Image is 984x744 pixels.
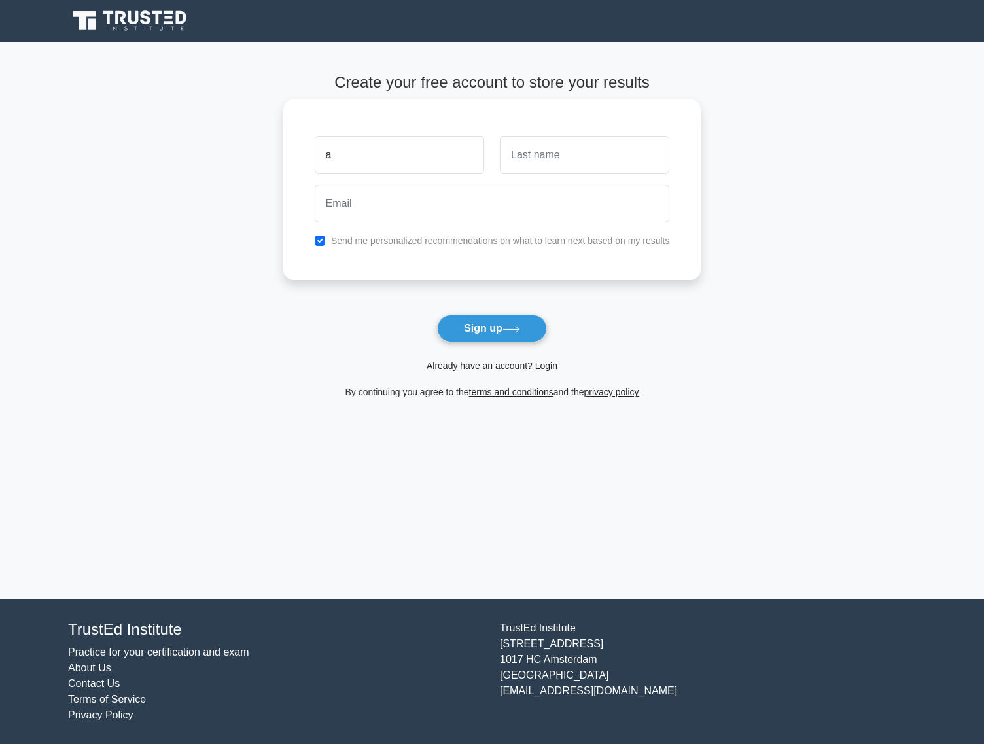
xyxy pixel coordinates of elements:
[68,694,146,705] a: Terms of Service
[331,236,670,246] label: Send me personalized recommendations on what to learn next based on my results
[68,678,120,689] a: Contact Us
[68,662,111,673] a: About Us
[275,384,709,400] div: By continuing you agree to the and the
[492,620,924,723] div: TrustEd Institute [STREET_ADDRESS] 1017 HC Amsterdam [GEOGRAPHIC_DATA] [EMAIL_ADDRESS][DOMAIN_NAME]
[427,361,557,371] a: Already have an account? Login
[68,620,484,639] h4: TrustEd Institute
[283,73,701,92] h4: Create your free account to store your results
[584,387,639,397] a: privacy policy
[315,185,670,222] input: Email
[68,647,249,658] a: Practice for your certification and exam
[437,315,547,342] button: Sign up
[315,136,484,174] input: First name
[469,387,553,397] a: terms and conditions
[68,709,133,720] a: Privacy Policy
[500,136,669,174] input: Last name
